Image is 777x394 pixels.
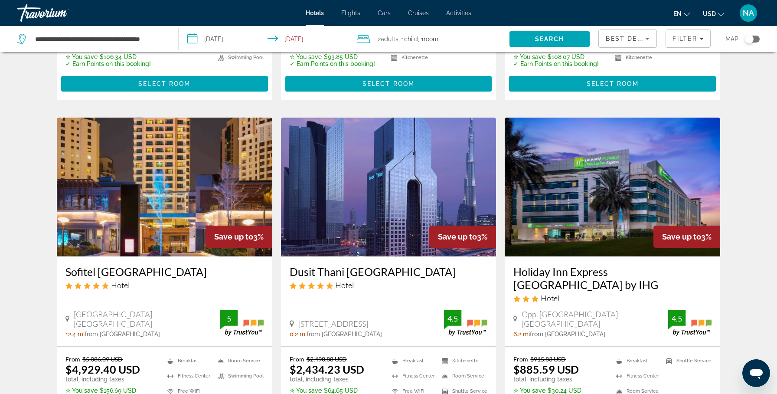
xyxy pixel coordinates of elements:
div: 4.5 [668,313,686,324]
span: Save up to [214,232,253,241]
li: Fitness Center [163,371,213,381]
span: ✮ You save [290,387,322,394]
span: en [673,10,682,17]
a: Holiday Inn Express [GEOGRAPHIC_DATA] by IHG [513,265,712,291]
img: Sofitel Dubai Jumeirah Beach [57,118,272,256]
p: ✓ Earn Points on this booking! [65,60,151,67]
span: Select Room [138,80,190,87]
span: Select Room [587,80,639,87]
li: Swimming Pool [213,371,264,381]
a: Flights [341,10,360,16]
img: TrustYou guest rating badge [668,310,712,336]
span: Hotel [111,280,130,290]
p: $93.85 USD [290,53,375,60]
div: 3% [429,226,496,248]
li: Fitness Center [388,371,437,381]
button: Select check in and out date [179,26,349,52]
span: ✮ You save [65,53,98,60]
span: NA [743,9,754,17]
span: Search [535,36,565,43]
img: TrustYou guest rating badge [444,310,487,336]
span: Save up to [438,232,477,241]
span: Adults [381,36,398,43]
li: Kitchenette [437,355,487,366]
img: Dusit Thani Dubai [281,118,496,256]
span: ✮ You save [513,53,545,60]
a: Cars [378,10,391,16]
input: Search hotel destination [34,33,165,46]
p: ✓ Earn Points on this booking! [290,60,375,67]
iframe: Button to launch messaging window [742,359,770,387]
button: User Menu [737,4,760,22]
a: Dusit Thani [GEOGRAPHIC_DATA] [290,265,488,278]
button: Toggle map [738,35,760,43]
li: Breakfast [388,355,437,366]
a: Sofitel [GEOGRAPHIC_DATA] [65,265,264,278]
button: Change currency [703,7,724,20]
a: Cruises [408,10,429,16]
button: Travelers: 2 adults, 1 child [348,26,509,52]
button: Select Room [509,76,716,92]
del: $2,498.88 USD [307,355,347,363]
li: Room Service [213,355,264,366]
img: Holiday Inn Express Dubai Airport by IHG [505,118,720,256]
span: 6.2 mi [513,331,530,338]
span: from [GEOGRAPHIC_DATA] [307,331,382,338]
button: Filters [666,30,711,48]
a: Select Room [285,78,492,87]
li: Fitness Center [612,371,662,381]
span: 2 [378,33,398,45]
img: TrustYou guest rating badge [220,310,264,336]
li: Room Service [437,371,487,381]
span: from [GEOGRAPHIC_DATA] [530,331,605,338]
p: total, including taxes [65,376,151,383]
div: 3% [653,226,720,248]
span: from [GEOGRAPHIC_DATA] [85,331,160,338]
button: Search [509,31,590,47]
li: Swimming Pool [213,52,264,63]
span: [STREET_ADDRESS] [298,319,368,328]
li: Kitchenette [387,52,437,63]
span: Opp. [GEOGRAPHIC_DATA] [GEOGRAPHIC_DATA] [522,309,668,328]
span: From [513,355,528,363]
div: 5 star Hotel [290,280,488,290]
li: Breakfast [163,355,213,366]
a: Select Room [61,78,268,87]
div: 5 [220,313,238,324]
ins: $2,434.23 USD [290,363,364,376]
a: Select Room [509,78,716,87]
ins: $885.59 USD [513,363,579,376]
span: Filter [673,35,697,42]
p: $156.69 USD [65,387,151,394]
span: ✮ You save [513,387,545,394]
p: ✓ Earn Points on this booking! [513,60,599,67]
del: $5,086.09 USD [82,355,123,363]
span: , 1 [398,33,418,45]
button: Select Room [61,76,268,92]
del: $915.83 USD [530,355,566,363]
div: 3% [206,226,272,248]
span: [GEOGRAPHIC_DATA] [GEOGRAPHIC_DATA] [74,309,220,328]
div: 3 star Hotel [513,293,712,303]
span: Save up to [662,232,701,241]
div: 4.5 [444,313,461,324]
li: Kitchenette [611,52,661,63]
a: Activities [446,10,471,16]
a: Travorium [17,2,104,24]
span: Hotel [541,293,559,303]
p: total, including taxes [290,376,375,383]
p: $108.07 USD [513,53,599,60]
span: ✮ You save [290,53,322,60]
a: Hotels [306,10,324,16]
span: Child [404,36,418,43]
mat-select: Sort by [606,33,650,44]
